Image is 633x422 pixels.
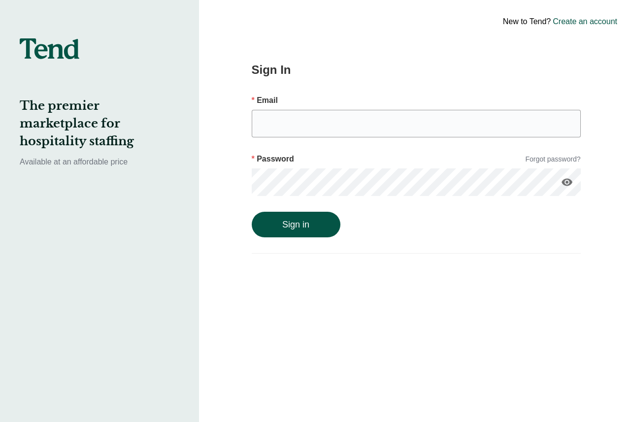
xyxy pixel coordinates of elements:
[20,38,79,59] img: tend-logo
[525,154,580,164] a: Forgot password?
[20,156,179,168] p: Available at an affordable price
[252,212,340,237] button: Sign in
[553,16,617,28] a: Create an account
[20,97,179,150] h2: The premier marketplace for hospitality staffing
[252,61,581,79] h2: Sign In
[561,176,573,188] i: visibility
[252,95,581,106] p: Email
[252,153,294,165] p: Password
